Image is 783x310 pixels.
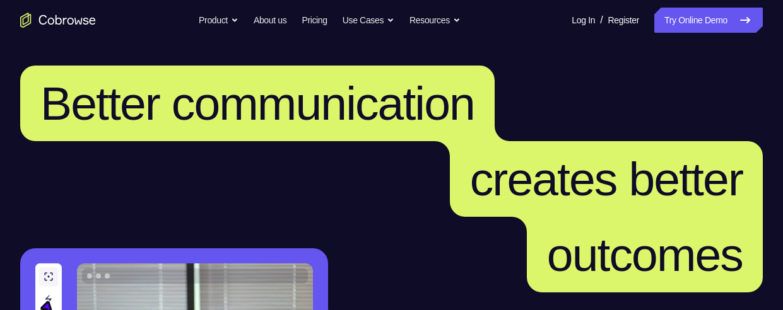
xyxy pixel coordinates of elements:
span: / [600,13,603,28]
a: About us [254,8,286,33]
a: Pricing [302,8,327,33]
a: Try Online Demo [654,8,763,33]
a: Go to the home page [20,13,96,28]
button: Resources [409,8,461,33]
a: Log In [572,8,595,33]
span: creates better [470,152,743,205]
span: outcomes [547,228,743,281]
button: Use Cases [343,8,394,33]
a: Register [608,8,639,33]
span: Better communication [40,77,474,130]
button: Product [199,8,238,33]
